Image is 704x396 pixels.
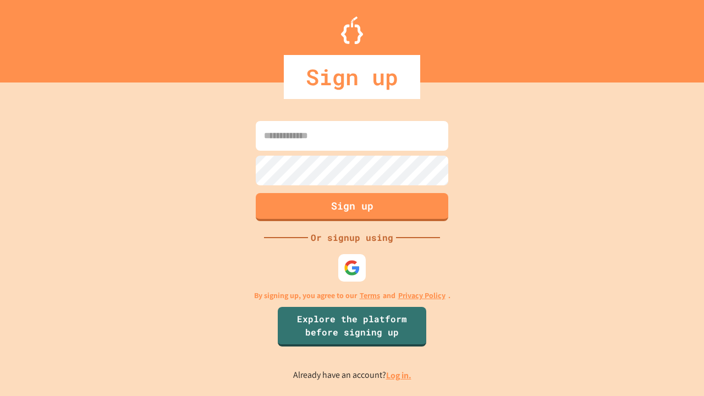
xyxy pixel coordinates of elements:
[308,231,396,244] div: Or signup using
[254,290,450,301] p: By signing up, you agree to our and .
[386,370,411,381] a: Log in.
[341,16,363,44] img: Logo.svg
[398,290,446,301] a: Privacy Policy
[360,290,380,301] a: Terms
[284,55,420,99] div: Sign up
[278,307,426,346] a: Explore the platform before signing up
[344,260,360,276] img: google-icon.svg
[256,193,448,221] button: Sign up
[293,369,411,382] p: Already have an account?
